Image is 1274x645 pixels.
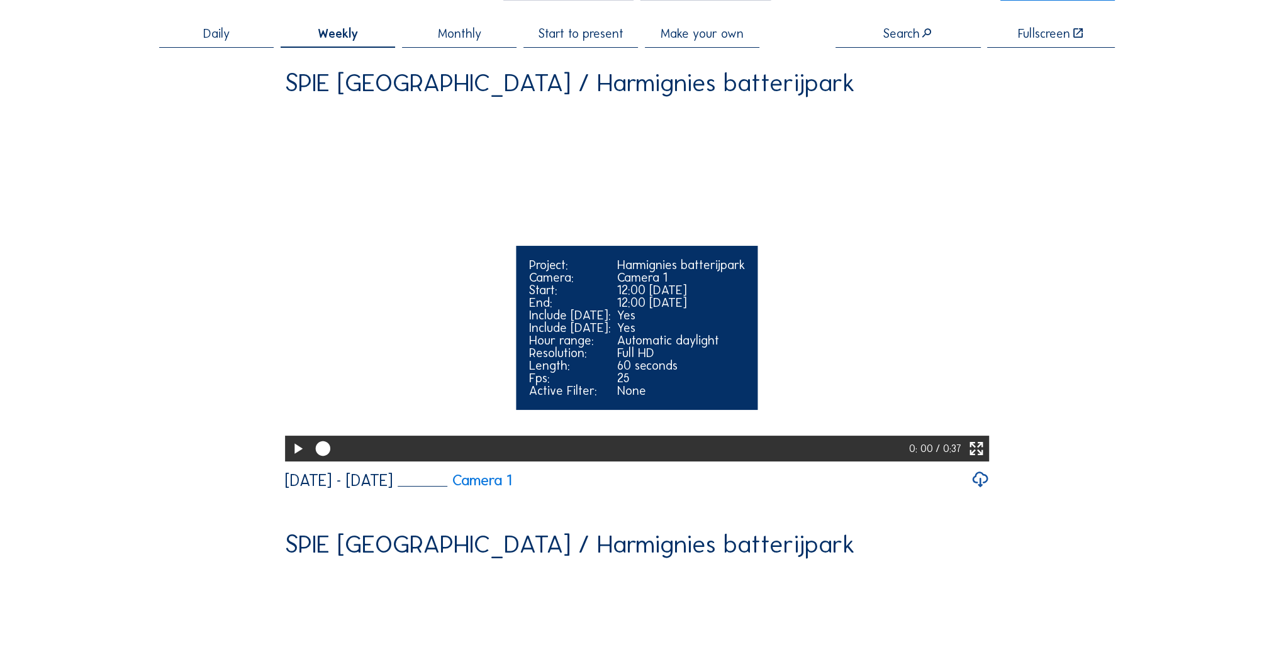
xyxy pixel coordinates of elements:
div: None [617,384,745,397]
div: Length: [529,359,611,372]
span: Monthly [438,27,481,40]
a: Camera 1 [398,473,511,488]
div: End: [529,296,611,309]
div: Active Filter: [529,384,611,397]
div: Resolution: [529,346,611,359]
div: Include [DATE]: [529,321,611,334]
div: Yes [617,309,745,321]
div: Camera: [529,271,611,284]
span: Weekly [318,27,358,40]
span: Daily [203,27,230,40]
span: Start to present [539,27,623,40]
div: 25 [617,372,745,384]
div: 60 seconds [617,359,745,372]
div: Automatic daylight [617,334,745,346]
div: 12:00 [DATE] [617,296,745,309]
div: Include [DATE]: [529,309,611,321]
div: Hour range: [529,334,611,346]
div: Yes [617,321,745,334]
div: Fps: [529,372,611,384]
div: Camera 1 [617,271,745,284]
div: Full HD [617,346,745,359]
div: SPIE [GEOGRAPHIC_DATA] / Harmignies batterijpark [285,70,855,96]
div: / 0:37 [936,436,961,461]
div: Start: [529,284,611,296]
div: 0: 00 [909,436,936,461]
span: Make your own [661,27,744,40]
div: [DATE] - [DATE] [285,472,393,488]
div: SPIE [GEOGRAPHIC_DATA] / Harmignies batterijpark [285,532,855,557]
div: 12:00 [DATE] [617,284,745,296]
div: Harmignies batterijpark [617,258,745,271]
video: Your browser does not support the video tag. [285,107,990,460]
div: Fullscreen [1018,27,1070,40]
div: Project: [529,258,611,271]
